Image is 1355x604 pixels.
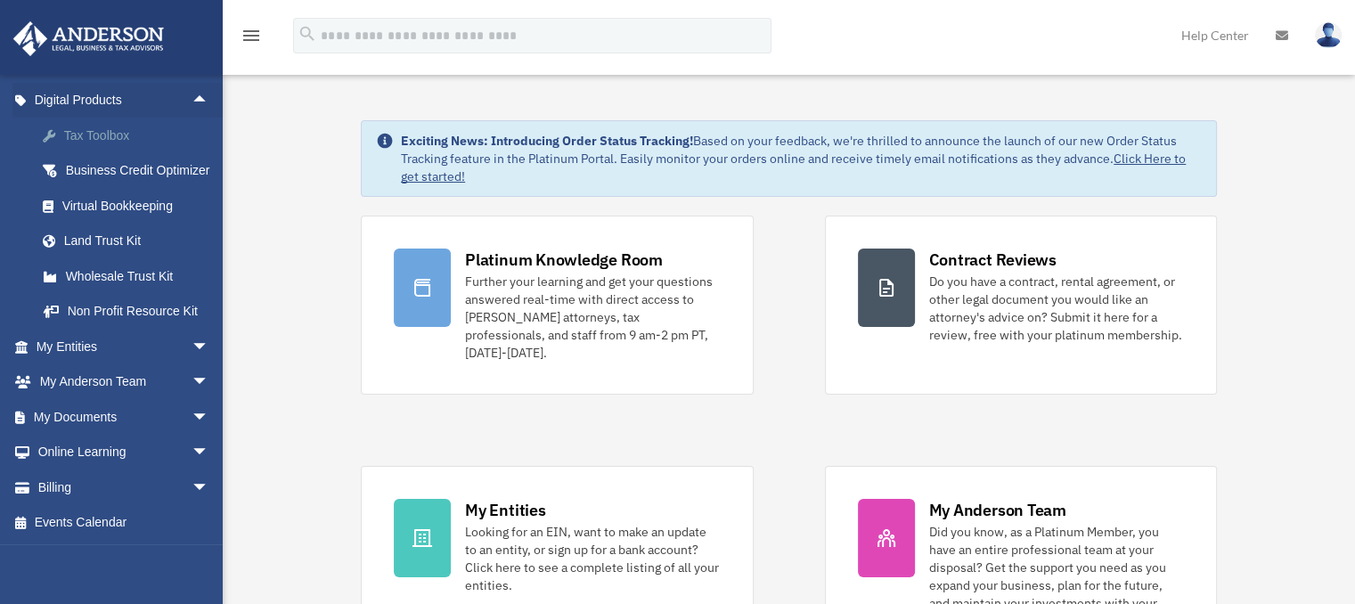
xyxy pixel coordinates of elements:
[192,399,227,436] span: arrow_drop_down
[25,153,236,189] a: Business Credit Optimizer
[192,364,227,401] span: arrow_drop_down
[62,125,214,147] div: Tax Toolbox
[25,294,236,330] a: Non Profit Resource Kit
[825,216,1217,395] a: Contract Reviews Do you have a contract, rental agreement, or other legal document you would like...
[62,300,214,322] div: Non Profit Resource Kit
[241,31,262,46] a: menu
[929,499,1066,521] div: My Anderson Team
[401,151,1186,184] a: Click Here to get started!
[62,265,214,288] div: Wholesale Trust Kit
[401,132,1202,185] div: Based on your feedback, we're thrilled to announce the launch of our new Order Status Tracking fe...
[241,25,262,46] i: menu
[192,83,227,119] span: arrow_drop_up
[12,435,236,470] a: Online Learningarrow_drop_down
[1315,22,1342,48] img: User Pic
[192,469,227,506] span: arrow_drop_down
[12,469,236,505] a: Billingarrow_drop_down
[12,399,236,435] a: My Documentsarrow_drop_down
[929,249,1057,271] div: Contract Reviews
[12,364,236,400] a: My Anderson Teamarrow_drop_down
[62,159,214,182] div: Business Credit Optimizer
[465,249,663,271] div: Platinum Knowledge Room
[62,195,214,217] div: Virtual Bookkeeping
[8,21,169,56] img: Anderson Advisors Platinum Portal
[298,24,317,44] i: search
[25,188,236,224] a: Virtual Bookkeeping
[25,258,236,294] a: Wholesale Trust Kit
[192,435,227,471] span: arrow_drop_down
[25,118,236,153] a: Tax Toolbox
[12,329,236,364] a: My Entitiesarrow_drop_down
[465,499,545,521] div: My Entities
[12,83,236,118] a: Digital Productsarrow_drop_up
[929,273,1184,344] div: Do you have a contract, rental agreement, or other legal document you would like an attorney's ad...
[25,224,236,259] a: Land Trust Kit
[192,329,227,365] span: arrow_drop_down
[465,273,720,362] div: Further your learning and get your questions answered real-time with direct access to [PERSON_NAM...
[12,505,236,541] a: Events Calendar
[361,216,753,395] a: Platinum Knowledge Room Further your learning and get your questions answered real-time with dire...
[465,523,720,594] div: Looking for an EIN, want to make an update to an entity, or sign up for a bank account? Click her...
[62,230,214,252] div: Land Trust Kit
[401,133,693,149] strong: Exciting News: Introducing Order Status Tracking!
